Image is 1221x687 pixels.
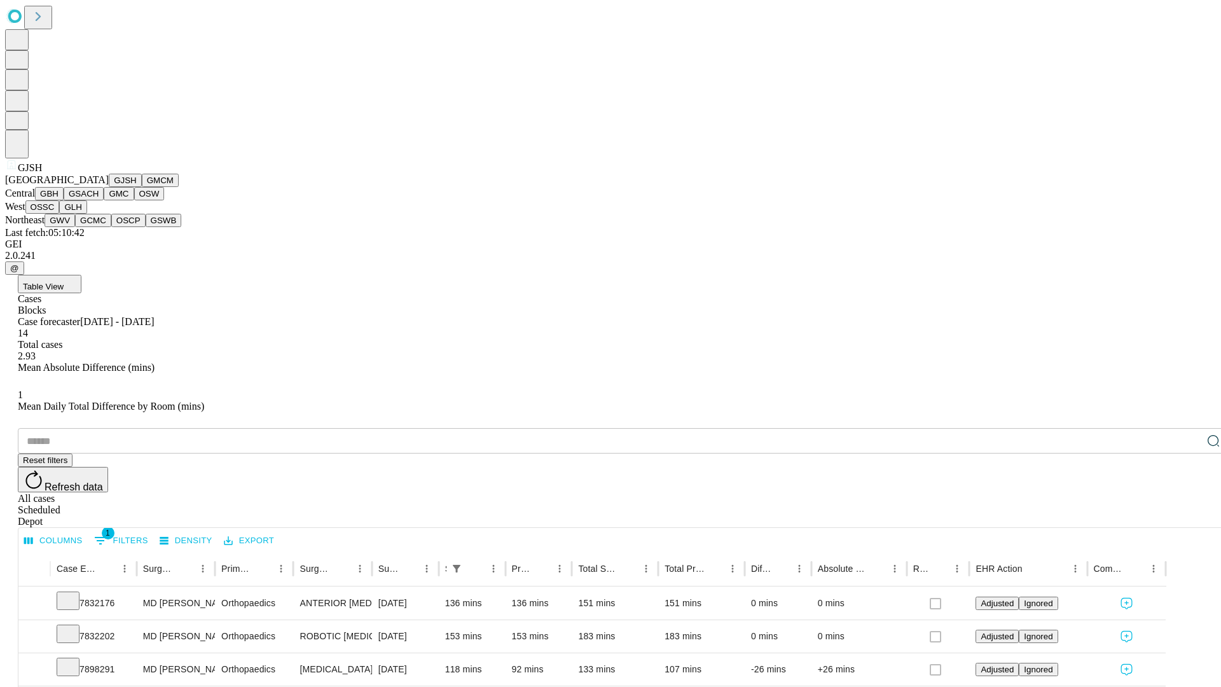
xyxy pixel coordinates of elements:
[578,620,652,653] div: 183 mins
[578,653,652,686] div: 133 mins
[300,653,365,686] div: [MEDICAL_DATA] MEDIAL AND LATERAL MENISCECTOMY
[930,560,948,578] button: Sort
[134,187,165,200] button: OSW
[18,162,42,173] span: GJSH
[445,587,499,620] div: 136 mins
[25,626,44,648] button: Expand
[1066,560,1084,578] button: Menu
[18,401,204,412] span: Mean Daily Total Difference by Room (mins)
[448,560,466,578] div: 1 active filter
[751,620,805,653] div: 0 mins
[981,632,1014,641] span: Adjusted
[976,564,1022,574] div: EHR Action
[619,560,637,578] button: Sort
[1019,663,1058,676] button: Ignored
[59,200,86,214] button: GLH
[1024,665,1052,674] span: Ignored
[467,560,485,578] button: Sort
[5,214,45,225] span: Northeast
[176,560,194,578] button: Sort
[1145,560,1162,578] button: Menu
[637,560,655,578] button: Menu
[724,560,742,578] button: Menu
[146,214,182,227] button: GSWB
[665,564,705,574] div: Total Predicted Duration
[91,531,151,551] button: Show filters
[116,560,134,578] button: Menu
[18,350,36,361] span: 2.93
[5,239,1216,250] div: GEI
[23,282,64,291] span: Table View
[104,187,134,200] button: GMC
[45,482,103,492] span: Refresh data
[1127,560,1145,578] button: Sort
[57,587,130,620] div: 7832176
[221,653,287,686] div: Orthopaedics
[751,564,771,574] div: Difference
[378,564,399,574] div: Surgery Date
[400,560,418,578] button: Sort
[976,630,1019,643] button: Adjusted
[23,455,67,465] span: Reset filters
[142,174,179,187] button: GMCM
[512,620,566,653] div: 153 mins
[221,587,287,620] div: Orthopaedics
[445,653,499,686] div: 118 mins
[445,564,446,574] div: Scheduled In Room Duration
[981,599,1014,608] span: Adjusted
[194,560,212,578] button: Menu
[751,587,805,620] div: 0 mins
[111,214,146,227] button: OSCP
[5,261,24,275] button: @
[818,653,900,686] div: +26 mins
[445,620,499,653] div: 153 mins
[221,620,287,653] div: Orthopaedics
[18,316,80,327] span: Case forecaster
[254,560,272,578] button: Sort
[551,560,569,578] button: Menu
[80,316,154,327] span: [DATE] - [DATE]
[221,531,277,551] button: Export
[300,587,365,620] div: ANTERIOR [MEDICAL_DATA] TOTAL HIP
[751,653,805,686] div: -26 mins
[300,564,331,574] div: Surgery Name
[512,653,566,686] div: 92 mins
[300,620,365,653] div: ROBOTIC [MEDICAL_DATA] KNEE TOTAL
[378,587,432,620] div: [DATE]
[886,560,904,578] button: Menu
[533,560,551,578] button: Sort
[578,564,618,574] div: Total Scheduled Duration
[18,454,72,467] button: Reset filters
[18,328,28,338] span: 14
[10,263,19,273] span: @
[976,597,1019,610] button: Adjusted
[913,564,930,574] div: Resolved in EHR
[512,587,566,620] div: 136 mins
[578,587,652,620] div: 151 mins
[25,593,44,615] button: Expand
[665,587,738,620] div: 151 mins
[818,587,900,620] div: 0 mins
[102,527,114,539] span: 1
[5,201,25,212] span: West
[378,653,432,686] div: [DATE]
[18,362,155,373] span: Mean Absolute Difference (mins)
[57,653,130,686] div: 7898291
[5,188,35,198] span: Central
[21,531,86,551] button: Select columns
[35,187,64,200] button: GBH
[418,560,436,578] button: Menu
[448,560,466,578] button: Show filters
[45,214,75,227] button: GWV
[272,560,290,578] button: Menu
[221,564,253,574] div: Primary Service
[1024,632,1052,641] span: Ignored
[976,663,1019,676] button: Adjusted
[665,653,738,686] div: 107 mins
[981,665,1014,674] span: Adjusted
[25,200,60,214] button: OSSC
[818,564,867,574] div: Absolute Difference
[1094,564,1126,574] div: Comments
[25,659,44,681] button: Expand
[773,560,790,578] button: Sort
